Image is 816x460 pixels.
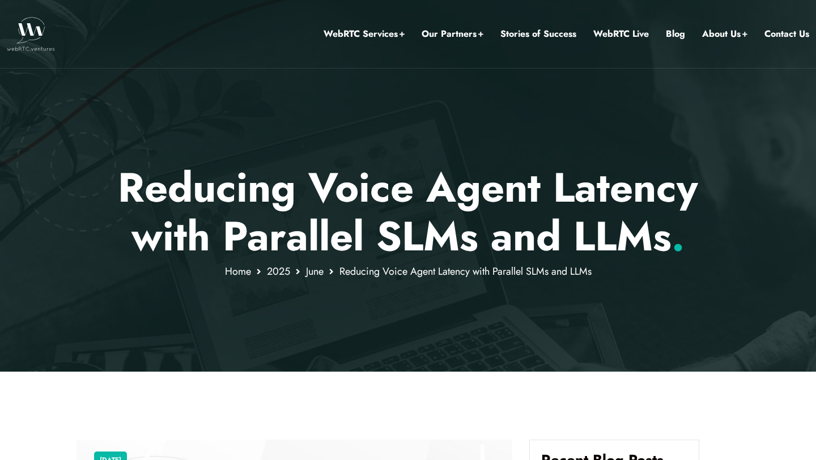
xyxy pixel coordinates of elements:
[702,27,747,41] a: About Us
[225,264,251,279] a: Home
[593,27,649,41] a: WebRTC Live
[306,264,324,279] a: June
[267,264,290,279] a: 2025
[422,27,483,41] a: Our Partners
[764,27,809,41] a: Contact Us
[7,17,55,51] img: WebRTC.ventures
[671,207,685,266] span: .
[76,163,740,261] p: Reducing Voice Agent Latency with Parallel SLMs and LLMs
[666,27,685,41] a: Blog
[324,27,405,41] a: WebRTC Services
[339,264,592,279] span: Reducing Voice Agent Latency with Parallel SLMs and LLMs
[500,27,576,41] a: Stories of Success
